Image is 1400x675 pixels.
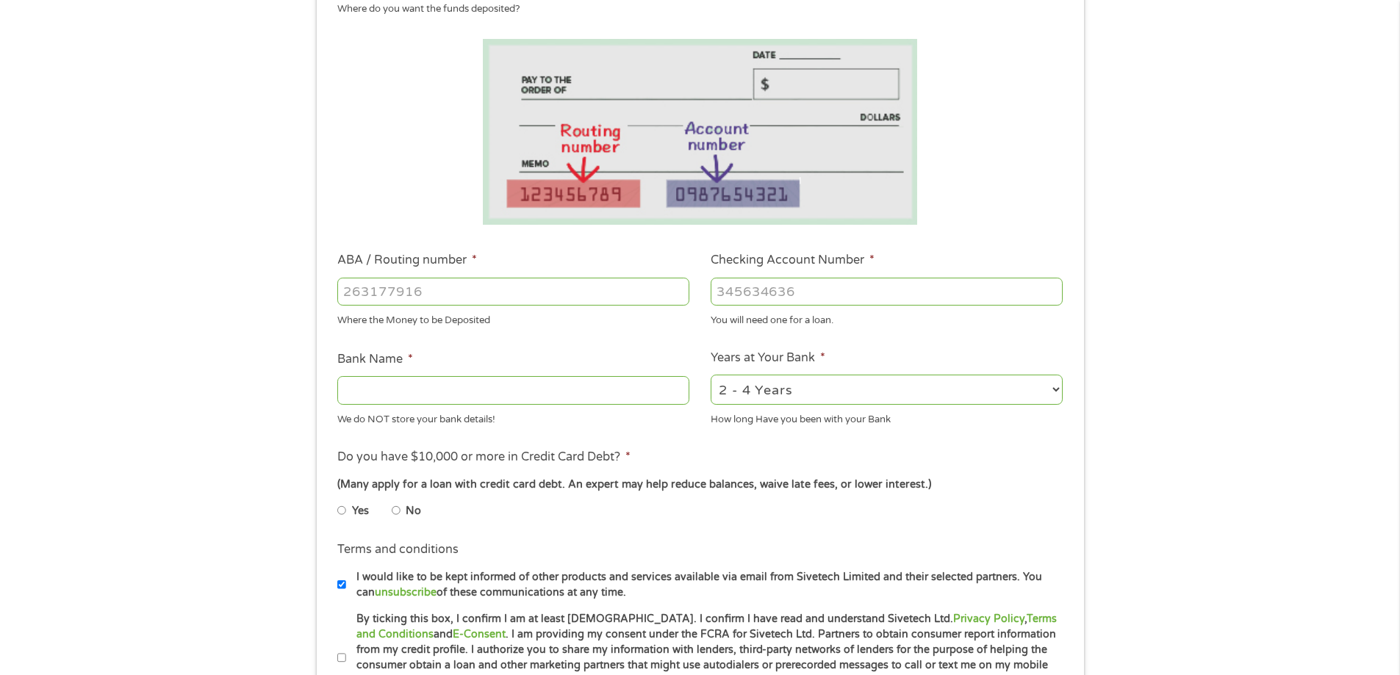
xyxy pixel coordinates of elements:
label: No [406,503,421,519]
input: 345634636 [711,278,1063,306]
label: ABA / Routing number [337,253,477,268]
label: Checking Account Number [711,253,875,268]
img: Routing number location [483,39,918,225]
label: Yes [352,503,369,519]
label: Terms and conditions [337,542,459,557]
div: Where do you want the funds deposited? [337,2,1052,17]
div: How long Have you been with your Bank [711,407,1063,427]
label: Bank Name [337,352,413,367]
label: Do you have $10,000 or more in Credit Card Debt? [337,450,631,465]
div: You will need one for a loan. [711,308,1063,328]
div: Where the Money to be Deposited [337,308,689,328]
div: We do NOT store your bank details! [337,407,689,427]
div: (Many apply for a loan with credit card debt. An expert may help reduce balances, waive late fees... [337,477,1062,493]
a: unsubscribe [375,586,437,599]
label: I would like to be kept informed of other products and services available via email from Sivetech... [346,569,1067,601]
a: Terms and Conditions [356,613,1057,640]
a: Privacy Policy [953,613,1024,625]
input: 263177916 [337,278,689,306]
label: Years at Your Bank [711,350,825,366]
a: E-Consent [453,628,506,640]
